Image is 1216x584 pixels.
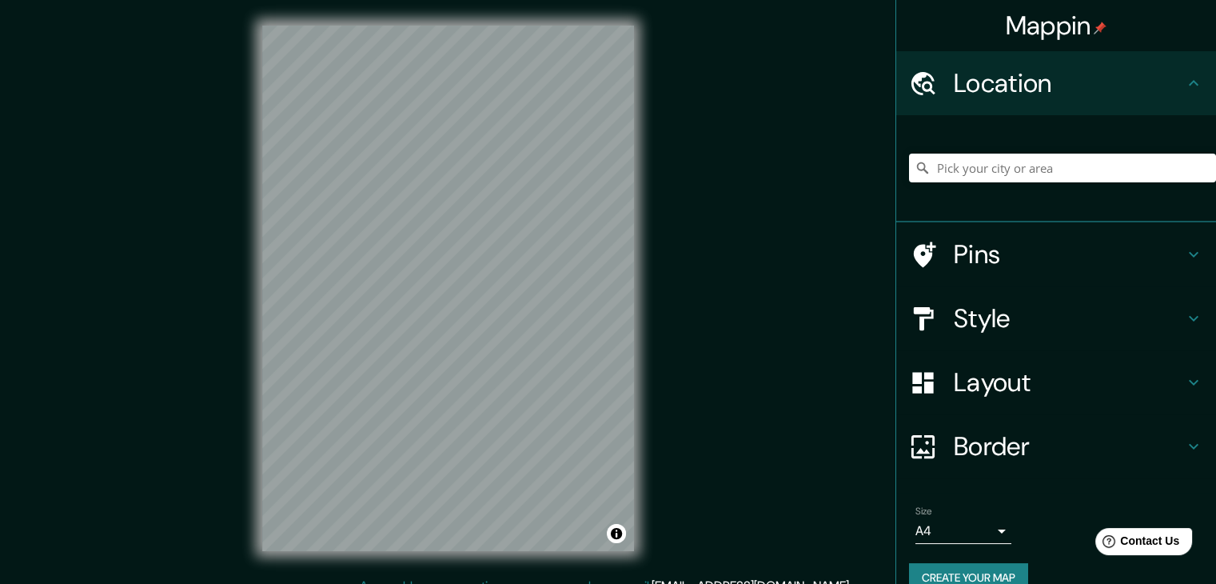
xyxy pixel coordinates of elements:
h4: Layout [954,366,1184,398]
input: Pick your city or area [909,154,1216,182]
h4: Pins [954,238,1184,270]
div: Layout [896,350,1216,414]
h4: Border [954,430,1184,462]
canvas: Map [262,26,634,551]
div: Pins [896,222,1216,286]
div: Border [896,414,1216,478]
div: A4 [915,518,1011,544]
button: Toggle attribution [607,524,626,543]
div: Style [896,286,1216,350]
h4: Style [954,302,1184,334]
h4: Mappin [1006,10,1107,42]
div: Location [896,51,1216,115]
iframe: Help widget launcher [1074,522,1198,566]
h4: Location [954,67,1184,99]
label: Size [915,505,932,518]
img: pin-icon.png [1094,22,1106,34]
